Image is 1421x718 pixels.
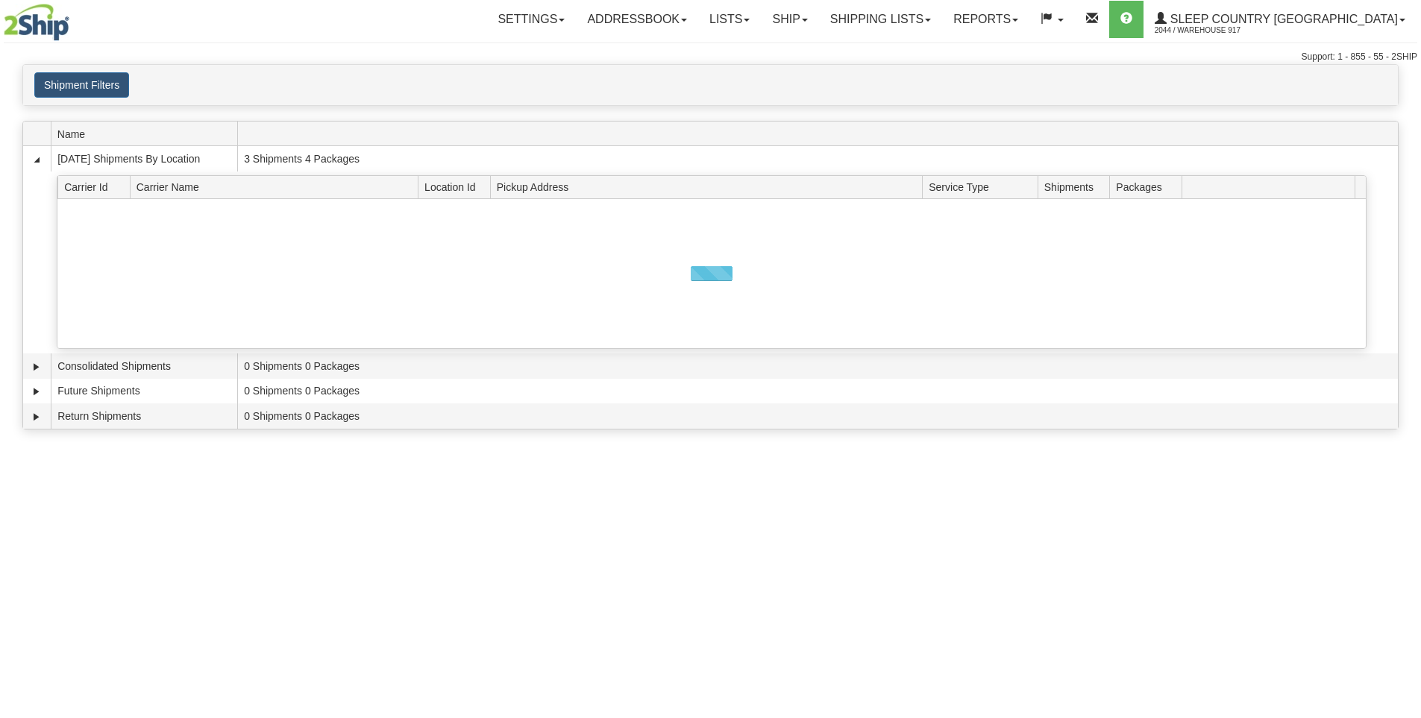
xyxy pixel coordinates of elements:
span: Location Id [424,175,490,198]
a: Addressbook [576,1,698,38]
td: Consolidated Shipments [51,353,237,379]
span: Pickup Address [497,175,923,198]
a: Settings [486,1,576,38]
td: Return Shipments [51,403,237,429]
span: Sleep Country [GEOGRAPHIC_DATA] [1167,13,1398,25]
td: 0 Shipments 0 Packages [237,379,1398,404]
a: Lists [698,1,761,38]
td: 0 Shipments 0 Packages [237,353,1398,379]
a: Expand [29,409,44,424]
a: Ship [761,1,818,38]
a: Expand [29,359,44,374]
a: Shipping lists [819,1,942,38]
span: Packages [1116,175,1182,198]
a: Reports [942,1,1029,38]
span: 2044 / Warehouse 917 [1155,23,1267,38]
span: Shipments [1044,175,1110,198]
span: Carrier Id [64,175,130,198]
td: 3 Shipments 4 Packages [237,146,1398,171]
a: Sleep Country [GEOGRAPHIC_DATA] 2044 / Warehouse 917 [1144,1,1417,38]
span: Carrier Name [137,175,418,198]
span: Service Type [929,175,1038,198]
button: Shipment Filters [34,72,129,98]
div: Support: 1 - 855 - 55 - 2SHIP [4,51,1417,63]
img: logo2044.jpg [4,4,69,41]
a: Expand [29,384,44,399]
td: Future Shipments [51,379,237,404]
td: [DATE] Shipments By Location [51,146,237,171]
span: Name [57,122,237,145]
a: Collapse [29,152,44,167]
td: 0 Shipments 0 Packages [237,403,1398,429]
